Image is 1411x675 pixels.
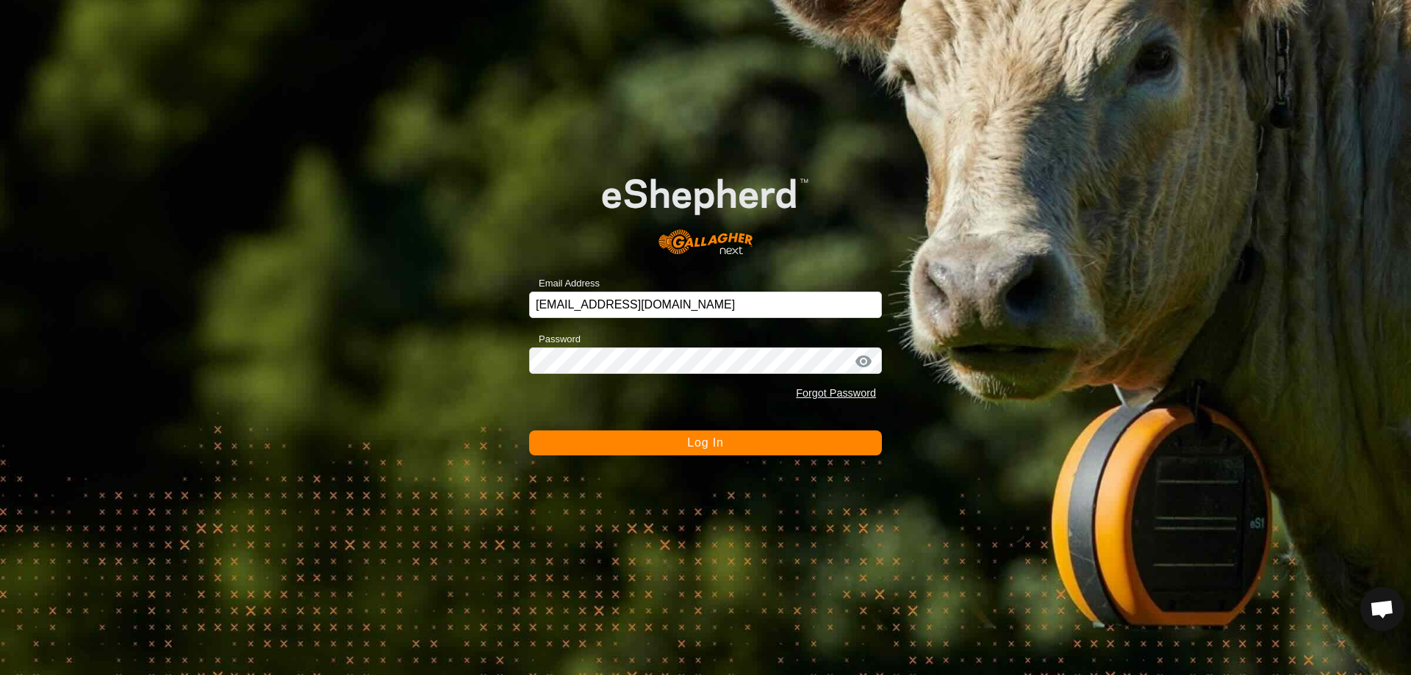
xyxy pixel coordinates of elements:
a: Forgot Password [796,387,876,399]
img: E-shepherd Logo [564,149,847,270]
label: Email Address [529,276,600,291]
label: Password [529,332,581,347]
span: Log In [687,436,723,449]
div: Open chat [1360,587,1404,631]
button: Log In [529,430,882,455]
input: Email Address [529,292,882,318]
